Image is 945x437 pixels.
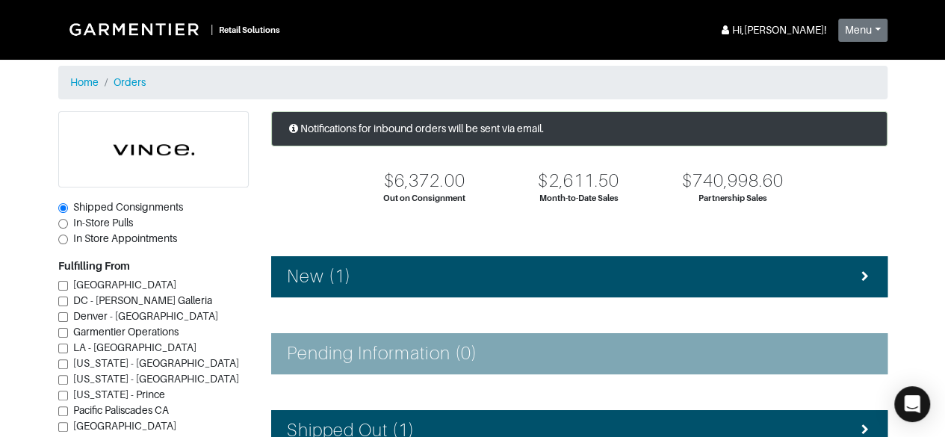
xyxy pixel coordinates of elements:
input: LA - [GEOGRAPHIC_DATA] [58,344,68,353]
span: [GEOGRAPHIC_DATA] [73,420,176,432]
a: |Retail Solutions [58,12,286,46]
input: [US_STATE] - Prince [58,391,68,400]
span: Garmentier Operations [73,326,179,338]
a: Home [70,76,99,88]
div: Month-to-Date Sales [539,192,619,205]
span: In Store Appointments [73,232,177,244]
input: Garmentier Operations [58,328,68,338]
span: Pacific Paliscades CA [73,404,169,416]
input: [GEOGRAPHIC_DATA] [58,422,68,432]
input: [US_STATE] - [GEOGRAPHIC_DATA] [58,375,68,385]
a: Orders [114,76,146,88]
img: Garmentier [61,15,211,43]
div: Notifications for inbound orders will be sent via email. [271,111,887,146]
span: LA - [GEOGRAPHIC_DATA] [73,341,196,353]
nav: breadcrumb [58,66,887,99]
span: Denver - [GEOGRAPHIC_DATA] [73,310,218,322]
input: DC - [PERSON_NAME] Galleria [58,297,68,306]
span: DC - [PERSON_NAME] Galleria [73,294,212,306]
div: $2,611.50 [538,170,619,192]
div: Open Intercom Messenger [894,386,930,422]
span: [US_STATE] - [GEOGRAPHIC_DATA] [73,357,239,369]
div: Hi, [PERSON_NAME] ! [719,22,826,38]
div: $6,372.00 [384,170,465,192]
label: Fulfilling From [58,258,130,274]
div: Out on Consignment [383,192,465,205]
input: In Store Appointments [58,235,68,244]
img: cyAkLTq7csKWtL9WARqkkVaF.png [59,112,248,187]
span: [US_STATE] - Prince [73,388,165,400]
div: | [211,22,213,37]
small: Retail Solutions [219,25,280,34]
span: Shipped Consignments [73,201,183,213]
input: In-Store Pulls [58,219,68,229]
input: [GEOGRAPHIC_DATA] [58,281,68,291]
input: [US_STATE] - [GEOGRAPHIC_DATA] [58,359,68,369]
div: Partnership Sales [698,192,766,205]
span: In-Store Pulls [73,217,133,229]
input: Denver - [GEOGRAPHIC_DATA] [58,312,68,322]
button: Menu [838,19,887,42]
div: $740,998.60 [681,170,784,192]
input: Pacific Paliscades CA [58,406,68,416]
span: [GEOGRAPHIC_DATA] [73,279,176,291]
h4: Pending Information (0) [287,343,477,365]
h4: New (1) [287,266,351,288]
input: Shipped Consignments [58,203,68,213]
span: [US_STATE] - [GEOGRAPHIC_DATA] [73,373,239,385]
